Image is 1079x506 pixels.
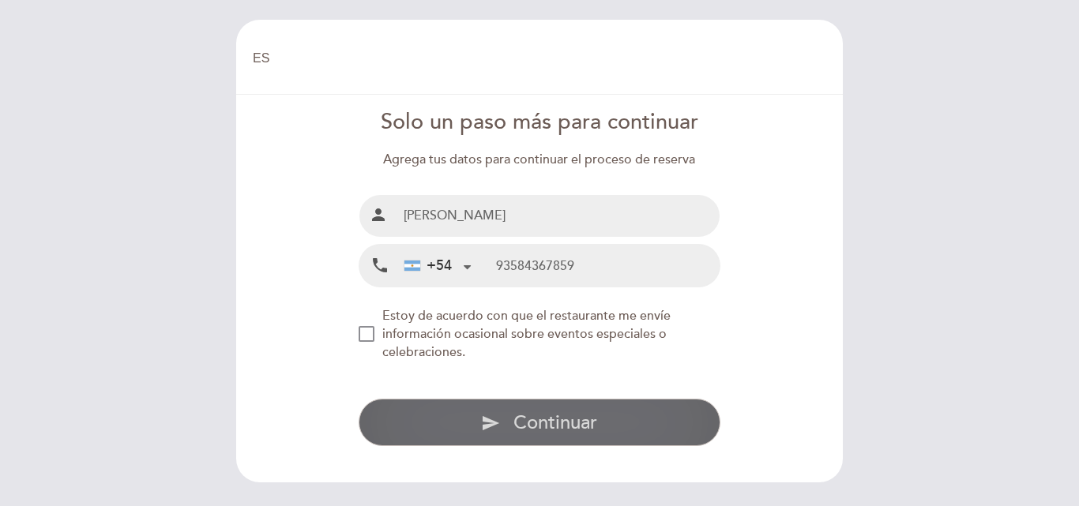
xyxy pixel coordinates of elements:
div: Agrega tus datos para continuar el proceso de reserva [359,151,721,169]
div: Argentina: +54 [398,246,477,286]
i: local_phone [370,256,389,275]
span: Estoy de acuerdo con que el restaurante me envíe información ocasional sobre eventos especiales o... [382,308,671,360]
span: Continuar [513,411,597,434]
div: +54 [404,256,452,276]
md-checkbox: NEW_MODAL_AGREE_RESTAURANT_SEND_OCCASIONAL_INFO [359,307,721,362]
div: Solo un paso más para continuar [359,107,721,138]
input: Nombre y Apellido [397,195,720,237]
input: Teléfono Móvil [496,245,720,287]
button: send Continuar [359,399,721,446]
i: send [481,414,500,433]
i: person [369,205,388,224]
